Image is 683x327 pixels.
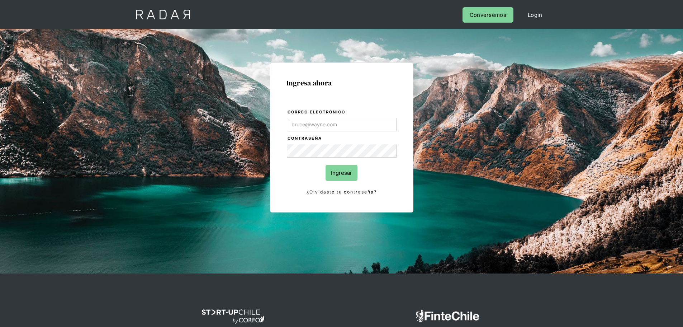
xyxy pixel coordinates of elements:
a: Login [521,7,550,23]
a: Conversemos [463,7,513,23]
input: Ingresar [326,165,357,181]
form: Login Form [286,108,397,196]
input: bruce@wayne.com [287,118,397,131]
h1: Ingresa ahora [286,79,397,87]
label: Contraseña [288,135,397,142]
label: Correo electrónico [288,109,397,116]
a: ¿Olvidaste tu contraseña? [287,188,397,196]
